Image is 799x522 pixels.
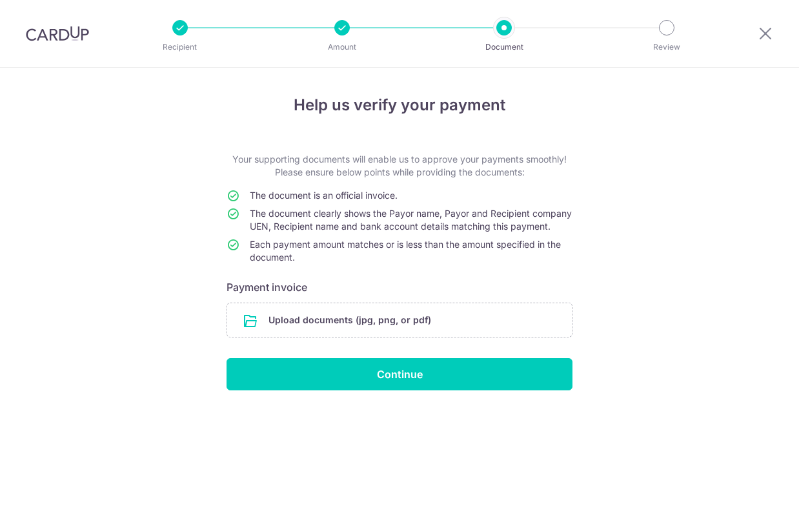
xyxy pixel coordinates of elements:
p: Review [619,41,714,54]
p: Your supporting documents will enable us to approve your payments smoothly! Please ensure below p... [227,153,572,179]
input: Continue [227,358,572,390]
h4: Help us verify your payment [227,94,572,117]
span: Each payment amount matches or is less than the amount specified in the document. [250,239,561,263]
p: Document [456,41,552,54]
h6: Payment invoice [227,279,572,295]
img: CardUp [26,26,89,41]
span: The document clearly shows the Payor name, Payor and Recipient company UEN, Recipient name and ba... [250,208,572,232]
p: Amount [294,41,390,54]
span: The document is an official invoice. [250,190,398,201]
div: Upload documents (jpg, png, or pdf) [227,303,572,337]
p: Recipient [132,41,228,54]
